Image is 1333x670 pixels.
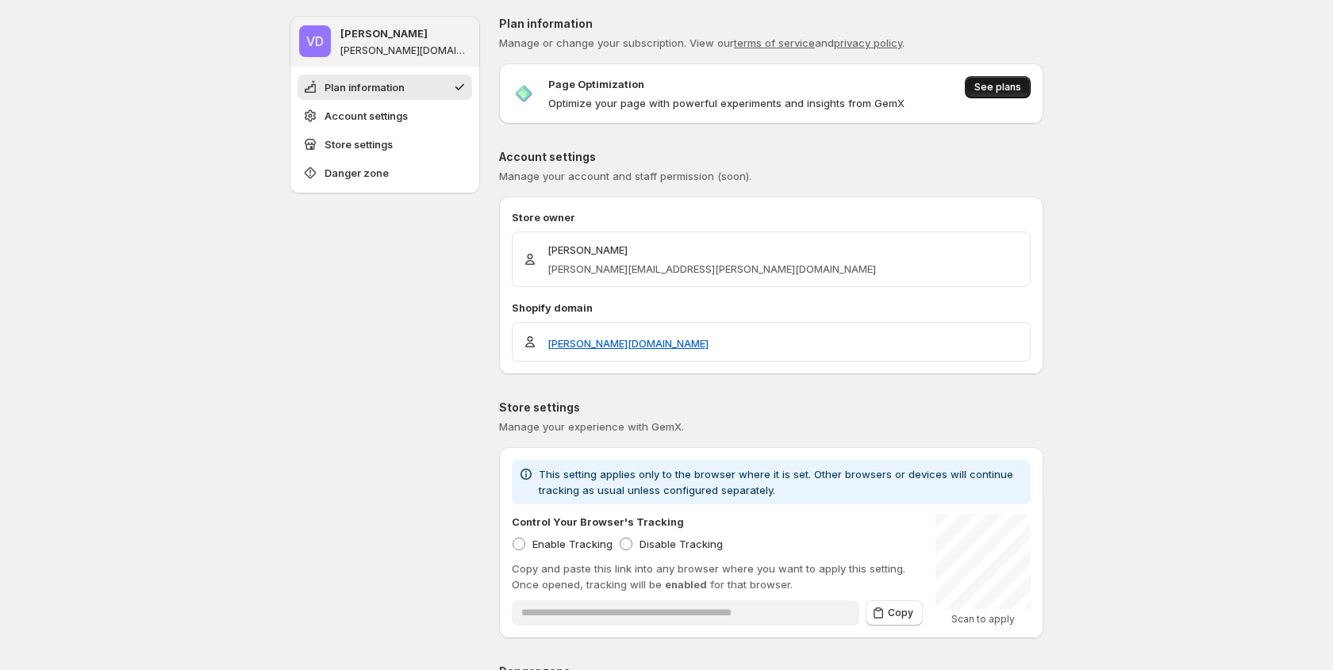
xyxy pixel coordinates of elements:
span: This setting applies only to the browser where it is set. Other browsers or devices will continue... [539,468,1013,496]
a: terms of service [734,36,815,49]
button: Danger zone [298,160,472,186]
p: [PERSON_NAME][DOMAIN_NAME] [340,44,471,57]
p: Plan information [499,16,1043,32]
a: privacy policy [834,36,902,49]
img: Page Optimization [512,82,536,105]
p: Store settings [499,400,1043,415]
a: [PERSON_NAME][DOMAIN_NAME] [547,335,709,351]
span: Store settings [325,136,393,152]
span: enabled [665,578,707,591]
p: Account settings [499,149,1043,165]
span: Plan information [325,79,405,95]
span: Copy [888,607,913,619]
p: Shopify domain [512,300,1031,316]
span: Manage or change your subscription. View our and . [499,36,905,49]
p: Scan to apply [935,613,1031,626]
p: Store owner [512,209,1031,225]
p: Page Optimization [548,76,644,92]
p: [PERSON_NAME][EMAIL_ADDRESS][PERSON_NAME][DOMAIN_NAME] [547,261,876,277]
span: Danger zone [325,165,389,181]
span: Account settings [325,108,408,124]
text: VD [306,33,324,49]
button: Copy [866,600,923,626]
span: See plans [974,81,1021,94]
span: Manage your account and staff permission (soon). [499,170,751,182]
button: See plans [965,76,1031,98]
span: Victor Dinh [299,25,331,57]
button: Store settings [298,132,472,157]
button: Plan information [298,75,472,100]
p: Control Your Browser's Tracking [512,514,684,530]
span: Enable Tracking [532,538,613,550]
p: [PERSON_NAME] [547,242,876,258]
button: Account settings [298,103,472,128]
p: Copy and paste this link into any browser where you want to apply this setting. Once opened, trac... [512,561,923,592]
span: Manage your experience with GemX. [499,420,684,433]
span: Disable Tracking [640,538,723,550]
p: Optimize your page with powerful experiments and insights from GemX [548,95,905,111]
p: [PERSON_NAME] [340,25,428,41]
